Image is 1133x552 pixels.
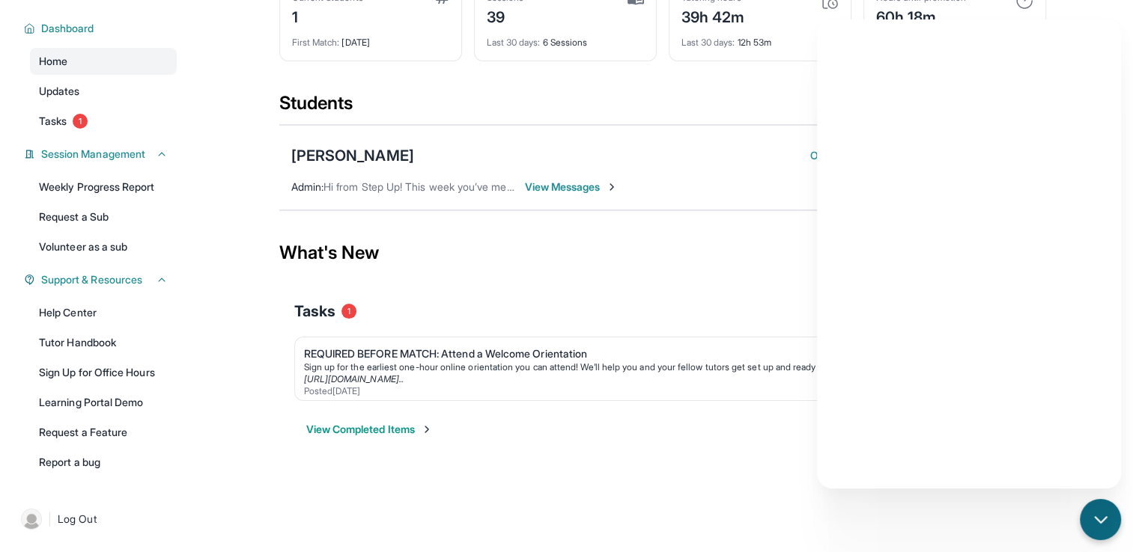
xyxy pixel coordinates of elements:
a: Sign Up for Office Hours [30,359,177,386]
div: REQUIRED BEFORE MATCH: Attend a Welcome Orientation [304,346,1009,361]
span: Log Out [58,512,97,527]
div: Posted [DATE] [304,385,1009,397]
a: Report a bug [30,449,177,476]
a: Request a Feature [30,419,177,446]
a: Tutor Handbook [30,329,177,356]
div: What's New [279,220,1046,286]
span: 1 [341,304,356,319]
a: Home [30,48,177,75]
button: Session Management [35,147,168,162]
span: 1 [73,114,88,129]
a: [URL][DOMAIN_NAME].. [304,373,404,384]
img: user-img [21,509,42,530]
div: 12h 53m [681,28,839,49]
span: Session Management [41,147,145,162]
a: Updates [30,78,177,105]
button: chat-button [1080,499,1121,540]
button: View Completed Items [306,422,433,437]
span: Updates [39,84,80,99]
a: REQUIRED BEFORE MATCH: Attend a Welcome OrientationSign up for the earliest one-hour online orien... [295,337,1030,400]
span: Dashboard [41,21,94,36]
span: Last 30 days : [487,37,541,48]
span: Hi from Step Up! This week you’ve met for 0 minutes and this month you’ve met for 13 hours. Happy... [324,180,842,193]
span: Admin : [291,180,324,193]
span: | [48,510,52,528]
div: [DATE] [292,28,449,49]
span: Tasks [294,301,335,322]
span: Tasks [39,114,67,129]
button: Support & Resources [35,272,168,287]
a: Weekly Progress Report [30,174,177,200]
a: Learning Portal Demo [30,389,177,416]
span: Home [39,54,67,69]
div: 6 Sessions [487,28,644,49]
iframe: Chatbot [817,19,1121,488]
div: 39 [487,4,524,28]
span: Support & Resources [41,272,142,287]
img: Chevron-Right [606,181,618,193]
span: Last 30 days : [681,37,735,48]
div: 60h 18m [876,4,966,28]
a: Help Center [30,299,177,326]
div: 1 [292,4,363,28]
a: Tasks1 [30,108,177,135]
div: Sign up for the earliest one-hour online orientation you can attend! We’ll help you and your fell... [304,361,1009,373]
a: Volunteer as a sub [30,233,177,260]
button: Dashboard [35,21,168,36]
div: Students [279,91,1046,124]
div: [PERSON_NAME] [291,145,414,166]
span: First Match : [292,37,340,48]
div: 39h 42m [681,4,745,28]
a: |Log Out [15,503,177,536]
button: Open Session Guide [809,148,924,163]
span: View Messages [525,180,619,194]
a: Request a Sub [30,203,177,230]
